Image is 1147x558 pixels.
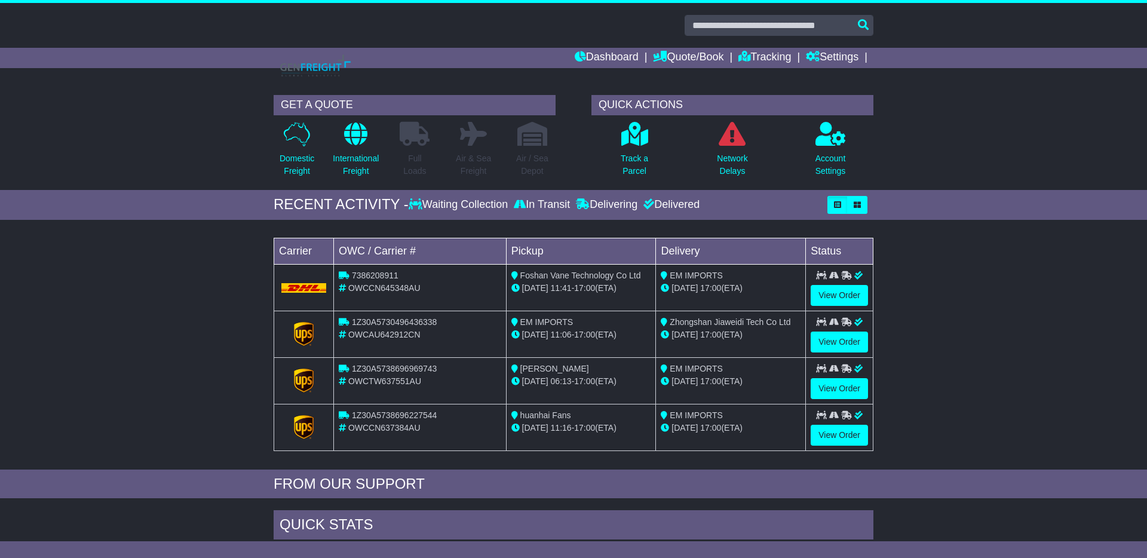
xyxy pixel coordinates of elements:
[670,364,722,373] span: EM IMPORTS
[574,283,595,293] span: 17:00
[640,198,700,211] div: Delivered
[522,376,548,386] span: [DATE]
[574,423,595,433] span: 17:00
[661,422,801,434] div: (ETA)
[621,152,648,177] p: Track a Parcel
[294,322,314,346] img: GetCarrierServiceLogo
[700,330,721,339] span: 17:00
[551,283,572,293] span: 11:41
[348,423,421,433] span: OWCCN637384AU
[671,423,698,433] span: [DATE]
[511,198,573,211] div: In Transit
[811,285,868,306] a: View Order
[409,198,511,211] div: Waiting Collection
[551,330,572,339] span: 11:06
[661,375,801,388] div: (ETA)
[348,330,421,339] span: OWCAU642912CN
[516,152,548,177] p: Air / Sea Depot
[738,48,791,68] a: Tracking
[352,271,398,280] span: 7386208911
[506,238,656,264] td: Pickup
[551,423,572,433] span: 11:16
[656,238,806,264] td: Delivery
[352,317,437,327] span: 1Z30A5730496436338
[281,283,326,293] img: DHL.png
[620,121,649,184] a: Track aParcel
[573,198,640,211] div: Delivering
[274,95,556,115] div: GET A QUOTE
[661,282,801,295] div: (ETA)
[520,317,573,327] span: EM IMPORTS
[511,282,651,295] div: - (ETA)
[551,376,572,386] span: 06:13
[348,376,421,386] span: OWCTW637551AU
[574,330,595,339] span: 17:00
[574,376,595,386] span: 17:00
[591,95,873,115] div: QUICK ACTIONS
[700,423,721,433] span: 17:00
[274,510,873,542] div: Quick Stats
[806,238,873,264] td: Status
[511,422,651,434] div: - (ETA)
[274,238,334,264] td: Carrier
[522,283,548,293] span: [DATE]
[670,410,722,420] span: EM IMPORTS
[717,152,747,177] p: Network Delays
[661,329,801,341] div: (ETA)
[520,271,641,280] span: Foshan Vane Technology Co Ltd
[294,415,314,439] img: GetCarrierServiceLogo
[352,364,437,373] span: 1Z30A5738696969743
[520,364,589,373] span: [PERSON_NAME]
[522,423,548,433] span: [DATE]
[352,410,437,420] span: 1Z30A5738696227544
[716,121,748,184] a: NetworkDelays
[815,152,846,177] p: Account Settings
[274,196,409,213] div: RECENT ACTIVITY -
[700,283,721,293] span: 17:00
[815,121,847,184] a: AccountSettings
[456,152,491,177] p: Air & Sea Freight
[332,121,379,184] a: InternationalFreight
[511,329,651,341] div: - (ETA)
[575,48,639,68] a: Dashboard
[274,476,873,493] div: FROM OUR SUPPORT
[671,283,698,293] span: [DATE]
[670,271,722,280] span: EM IMPORTS
[279,121,315,184] a: DomesticFreight
[671,376,698,386] span: [DATE]
[511,375,651,388] div: - (ETA)
[520,410,571,420] span: huanhai Fans
[280,152,314,177] p: Domestic Freight
[811,425,868,446] a: View Order
[334,238,507,264] td: OWC / Carrier #
[811,332,868,352] a: View Order
[653,48,723,68] a: Quote/Book
[400,152,430,177] p: Full Loads
[811,378,868,399] a: View Order
[671,330,698,339] span: [DATE]
[806,48,858,68] a: Settings
[522,330,548,339] span: [DATE]
[700,376,721,386] span: 17:00
[348,283,421,293] span: OWCCN645348AU
[294,369,314,393] img: GetCarrierServiceLogo
[333,152,379,177] p: International Freight
[670,317,790,327] span: Zhongshan Jiaweidi Tech Co Ltd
